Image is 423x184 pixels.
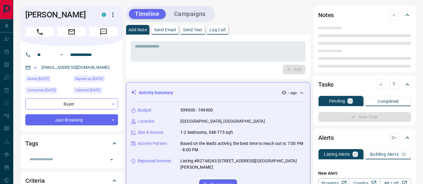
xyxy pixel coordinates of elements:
[25,10,93,20] h1: [PERSON_NAME]
[25,136,118,151] div: Tags
[73,75,118,84] div: Sun Aug 03 2025
[318,10,334,20] h2: Notes
[25,114,118,125] div: Just Browsing
[138,158,171,164] p: Repeated Interest
[138,107,151,113] p: Budget
[324,152,350,156] p: Listing Alerts
[27,87,56,93] span: Contacted [DATE]
[73,87,118,95] div: Tue Aug 05 2025
[42,65,110,70] a: [EMAIL_ADDRESS][DOMAIN_NAME]
[131,87,305,98] div: Activity Summary-- ago
[318,133,334,143] h2: Alerts
[180,158,305,170] p: Listing #R2748263 [STREET_ADDRESS][GEOGRAPHIC_DATA][PERSON_NAME]
[129,9,166,19] button: Timeline
[58,51,65,58] button: Open
[25,87,70,95] div: Tue Aug 05 2025
[25,98,118,109] div: Buyer
[180,107,213,113] p: 599900 - 749900
[378,99,399,103] p: Completed
[138,140,167,147] p: Activity Pattern
[25,27,54,37] span: Call
[138,118,154,124] p: Location
[180,140,305,153] p: Based on the lead's activity, the best time to reach out is: 7:00 PM - 8:00 PM
[139,90,173,96] p: Activity Summary
[138,129,163,136] p: Size & Rooms
[25,75,70,84] div: Sun Aug 03 2025
[27,76,49,82] span: Active [DATE]
[129,28,147,32] p: Add Note
[318,170,411,176] p: New Alert:
[57,27,86,37] span: Email
[180,129,233,136] p: 1-2 bedrooms, 548-775 sqft
[33,66,37,70] svg: Email Verified
[102,13,106,17] div: condos.ca
[89,27,118,37] span: Message
[318,77,411,92] div: Tasks
[183,28,202,32] p: Send Text
[318,8,411,22] div: Notes
[210,28,225,32] p: Log Call
[154,28,176,32] p: Send Email
[370,152,399,156] p: Building Alerts
[168,9,212,19] button: Campaigns
[75,76,103,82] span: Signed up [DATE]
[107,155,116,164] button: Open
[318,80,334,89] h2: Tasks
[75,87,100,93] span: Claimed [DATE]
[329,99,345,103] p: Pending
[288,90,297,96] p: -- ago
[180,118,265,124] p: [GEOGRAPHIC_DATA], [GEOGRAPHIC_DATA]
[318,130,411,145] div: Alerts
[25,139,38,148] h2: Tags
